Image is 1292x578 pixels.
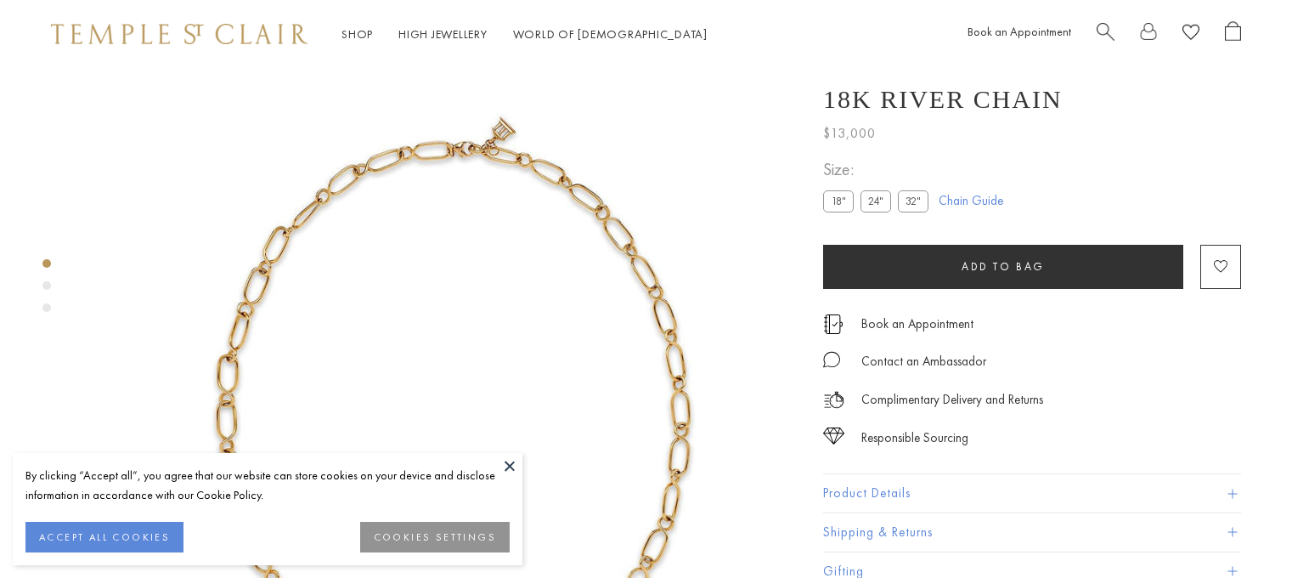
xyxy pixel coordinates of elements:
a: Search [1097,21,1114,48]
label: 18" [823,190,854,212]
h1: 18K River Chain [823,85,1063,114]
div: Contact an Ambassador [861,351,986,372]
button: COOKIES SETTINGS [360,522,510,552]
button: Product Details [823,474,1241,513]
button: Add to bag [823,245,1183,289]
p: Complimentary Delivery and Returns [861,389,1043,411]
button: Shipping & Returns [823,513,1241,552]
a: Book an Appointment [861,314,973,333]
a: World of [DEMOGRAPHIC_DATA]World of [DEMOGRAPHIC_DATA] [513,26,708,42]
iframe: Gorgias live chat messenger [1207,498,1275,561]
img: MessageIcon-01_2.svg [823,351,840,368]
span: Add to bag [962,259,1045,274]
button: ACCEPT ALL COOKIES [25,522,183,552]
a: High JewelleryHigh Jewellery [398,26,488,42]
a: ShopShop [341,26,373,42]
img: icon_sourcing.svg [823,428,844,445]
div: Product gallery navigation [42,255,51,326]
img: icon_appointment.svg [823,314,843,334]
label: 24" [860,190,891,212]
a: Chain Guide [939,191,1003,210]
a: Book an Appointment [968,24,1071,39]
div: Responsible Sourcing [861,428,968,449]
a: View Wishlist [1182,21,1199,48]
nav: Main navigation [341,24,708,45]
a: Open Shopping Bag [1225,21,1241,48]
img: icon_delivery.svg [823,389,844,411]
div: By clicking “Accept all”, you agree that our website can store cookies on your device and disclos... [25,466,510,505]
span: $13,000 [823,122,876,144]
label: 32" [898,190,928,212]
span: Size: [823,156,935,184]
img: Temple St. Clair [51,24,307,44]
